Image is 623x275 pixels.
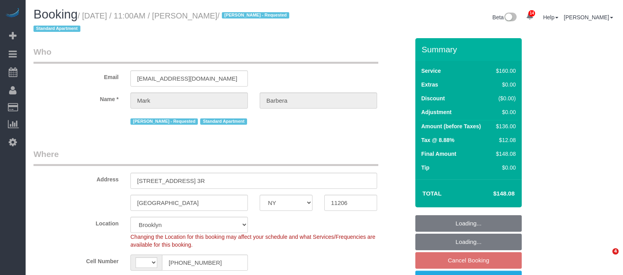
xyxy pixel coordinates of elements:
input: Zip Code [324,195,377,211]
small: / [DATE] / 11:00AM / [PERSON_NAME] [33,11,292,33]
h3: Summary [422,45,518,54]
a: Beta [493,14,517,20]
label: Tip [421,164,430,172]
input: City [130,195,248,211]
span: [PERSON_NAME] - Requested [130,118,198,125]
label: Discount [421,94,445,102]
span: Booking [33,7,78,21]
span: Standard Apartment [33,26,80,32]
h4: $148.08 [470,190,515,197]
span: [PERSON_NAME] - Requested [222,12,289,18]
div: $0.00 [493,81,516,89]
div: $0.00 [493,164,516,172]
input: Last Name [260,92,377,109]
img: Automaid Logo [5,8,20,19]
label: Adjustment [421,108,452,116]
div: $12.08 [493,136,516,144]
label: Amount (before Taxes) [421,122,481,130]
div: $0.00 [493,108,516,116]
label: Address [28,173,125,183]
input: Cell Number [162,255,248,271]
label: Final Amount [421,150,456,158]
div: $160.00 [493,67,516,75]
label: Tax @ 8.88% [421,136,454,144]
span: Changing the Location for this booking may affect your schedule and what Services/Frequencies are... [130,234,376,248]
label: Extras [421,81,438,89]
strong: Total [422,190,442,197]
span: 4 [612,248,619,255]
div: $148.08 [493,150,516,158]
div: ($0.00) [493,94,516,102]
span: 14 [528,10,535,17]
a: 14 [522,8,537,25]
a: [PERSON_NAME] [564,14,613,20]
label: Email [28,70,125,81]
legend: Who [33,46,378,64]
input: Email [130,70,248,87]
legend: Where [33,148,378,166]
span: Standard Apartment [200,118,247,125]
div: $136.00 [493,122,516,130]
label: Service [421,67,441,75]
label: Name * [28,92,125,103]
iframe: Intercom live chat [596,248,615,267]
a: Help [543,14,558,20]
input: First Name [130,92,248,109]
label: Location [28,217,125,227]
img: New interface [504,13,517,23]
label: Cell Number [28,255,125,265]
